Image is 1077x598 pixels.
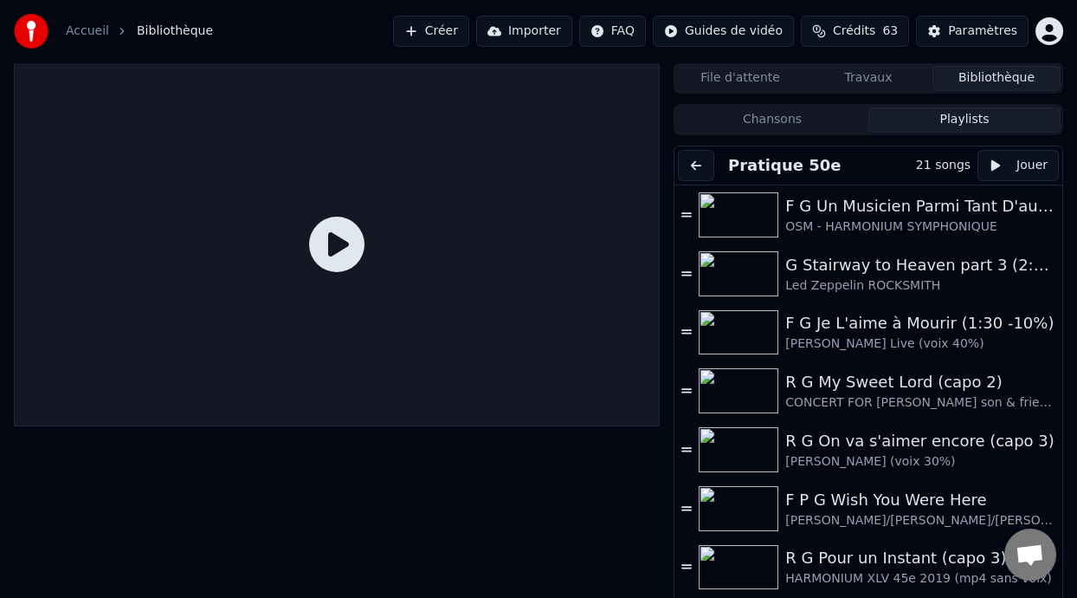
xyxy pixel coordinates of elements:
[785,311,1055,335] div: F G Je L'aime à Mourir (1:30 -10%)
[785,277,1055,295] div: Led Zeppelin ROCKSMITH
[676,66,804,91] button: File d'attente
[721,153,848,178] button: Pratique 50e
[676,107,868,133] button: Chansons
[977,150,1059,181] button: Jouer
[785,488,1055,512] div: F P G Wish You Were Here
[785,253,1055,277] div: G Stairway to Heaven part 3 (2:23 - 5:44) -8%
[579,16,646,47] button: FAQ
[804,66,932,91] button: Travaux
[948,23,1017,40] div: Paramètres
[1004,529,1056,581] div: Ouvrir le chat
[785,429,1055,453] div: R G On va s'aimer encore (capo 3)
[785,512,1055,530] div: [PERSON_NAME]/[PERSON_NAME]/[PERSON_NAME] Pink Floyd - Live à [GEOGRAPHIC_DATA] 2019 (voix 40%)
[785,194,1055,218] div: F G Un Musicien Parmi Tant D'autres (-5% choeurs 40%)
[801,16,909,47] button: Crédits63
[14,14,48,49] img: youka
[916,157,971,174] div: 21 songs
[785,546,1055,570] div: R G Pour un Instant (capo 3)
[66,23,213,40] nav: breadcrumb
[785,453,1055,471] div: [PERSON_NAME] (voix 30%)
[66,23,109,40] a: Accueil
[137,23,213,40] span: Bibliothèque
[932,66,1061,91] button: Bibliothèque
[882,23,898,40] span: 63
[476,16,572,47] button: Importer
[785,335,1055,353] div: [PERSON_NAME] Live (voix 40%)
[785,370,1055,394] div: R G My Sweet Lord (capo 2)
[785,218,1055,236] div: OSM - HARMONIUM SYMPHONIQUE
[653,16,794,47] button: Guides de vidéo
[785,394,1055,412] div: CONCERT FOR [PERSON_NAME] son & friends (voix 40%]
[868,107,1061,133] button: Playlists
[393,16,469,47] button: Créer
[785,570,1055,588] div: HARMONIUM XLV 45e 2019 (mp4 sans voix)
[833,23,875,40] span: Crédits
[916,16,1029,47] button: Paramètres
